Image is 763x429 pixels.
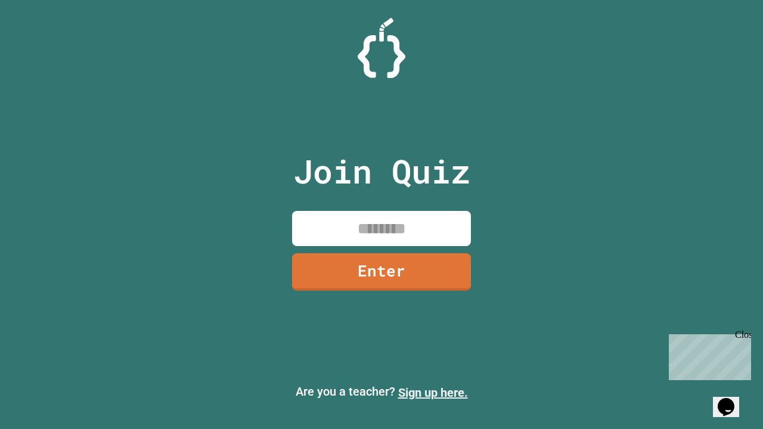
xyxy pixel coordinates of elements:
p: Are you a teacher? [10,383,753,402]
a: Enter [292,253,471,291]
a: Sign up here. [398,386,468,400]
img: Logo.svg [358,18,405,78]
div: Chat with us now!Close [5,5,82,76]
p: Join Quiz [293,147,470,196]
iframe: chat widget [664,329,751,380]
iframe: chat widget [713,381,751,417]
